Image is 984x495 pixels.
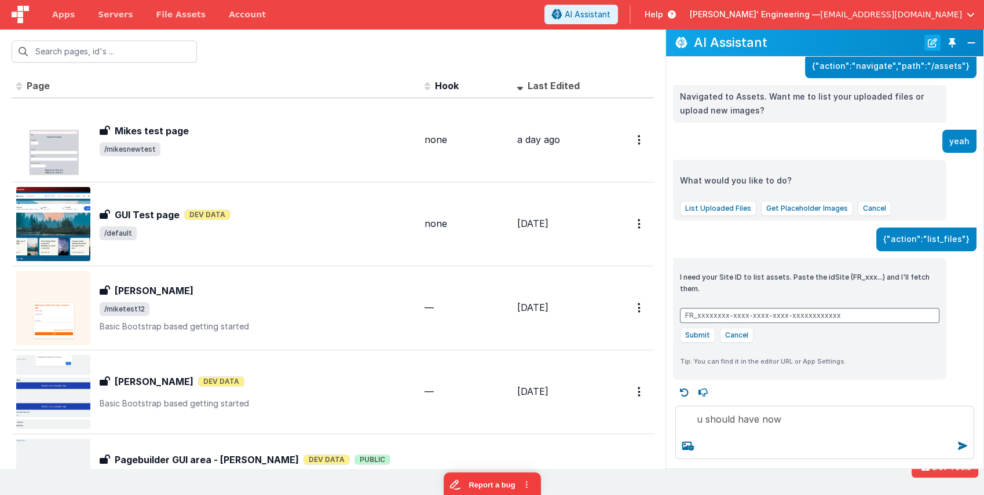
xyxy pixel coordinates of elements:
span: [DATE] [517,218,548,229]
button: Options [631,212,649,236]
div: none [425,133,508,146]
h3: GUI Test page [115,208,180,222]
h3: [PERSON_NAME] [115,375,193,388]
button: Options [631,128,649,152]
span: Page [27,80,50,91]
button: Toggle Pin [944,35,960,51]
p: {"action":"navigate","path":"/assets"} [812,59,970,74]
span: [DATE] [517,386,548,397]
h3: Mikes test page [115,124,189,138]
span: Public [354,454,390,465]
span: a day ago [517,134,560,145]
p: What would you like to do? [680,175,939,186]
button: Options [631,464,649,487]
span: AI Assistant [565,9,610,20]
p: Navigated to Assets. Want me to list your uploaded files or upload new images? [680,90,939,118]
span: /default [100,226,137,240]
p: Tip: You can find it in the editor URL or App Settings. [680,355,939,367]
p: yeah [949,134,970,149]
span: Dev Data [198,376,244,387]
button: Cancel [720,328,753,343]
span: [DATE] [517,302,548,313]
span: [PERSON_NAME]' Engineering — [690,9,820,20]
button: List Uploaded Files [680,201,756,216]
h3: Pagebuilder GUI area - [PERSON_NAME] [115,453,299,467]
button: Close [964,35,979,51]
h2: AI Assistant [694,35,921,49]
span: Hook [435,80,459,91]
button: Cancel [858,201,891,216]
span: — [425,386,434,397]
span: Dev Data [303,454,350,465]
span: File Assets [156,9,206,20]
span: — [425,302,434,313]
span: Dev Data [184,210,231,220]
button: New Chat [924,35,941,51]
span: /mikesnewtest [100,142,160,156]
p: {"action":"list_files"} [883,232,970,247]
p: I need your Site ID to list assets. Paste the idSite (FR_xxx...) and I'll fetch them. [680,272,939,295]
div: none [425,217,508,230]
p: Basic Bootstrap based getting started [100,398,415,409]
span: Servers [98,9,133,20]
h3: [PERSON_NAME] [115,284,193,298]
button: Submit [680,328,715,343]
span: /miketest12 [100,302,149,316]
span: Help [645,9,663,20]
p: Basic Bootstrap based getting started [100,321,415,332]
input: FR_xxxxxxxx-xxxx-xxxx-xxxx-xxxxxxxxxxxx [680,308,939,323]
button: [PERSON_NAME]' Engineering — [EMAIL_ADDRESS][DOMAIN_NAME] [690,9,975,20]
input: Search pages, id's ... [12,41,197,63]
button: Get Placeholder Images [761,201,853,216]
button: AI Assistant [544,5,618,24]
button: Options [631,296,649,320]
span: Last Edited [528,80,580,91]
span: Apps [52,9,75,20]
span: [EMAIL_ADDRESS][DOMAIN_NAME] [820,9,962,20]
button: Options [631,380,649,404]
